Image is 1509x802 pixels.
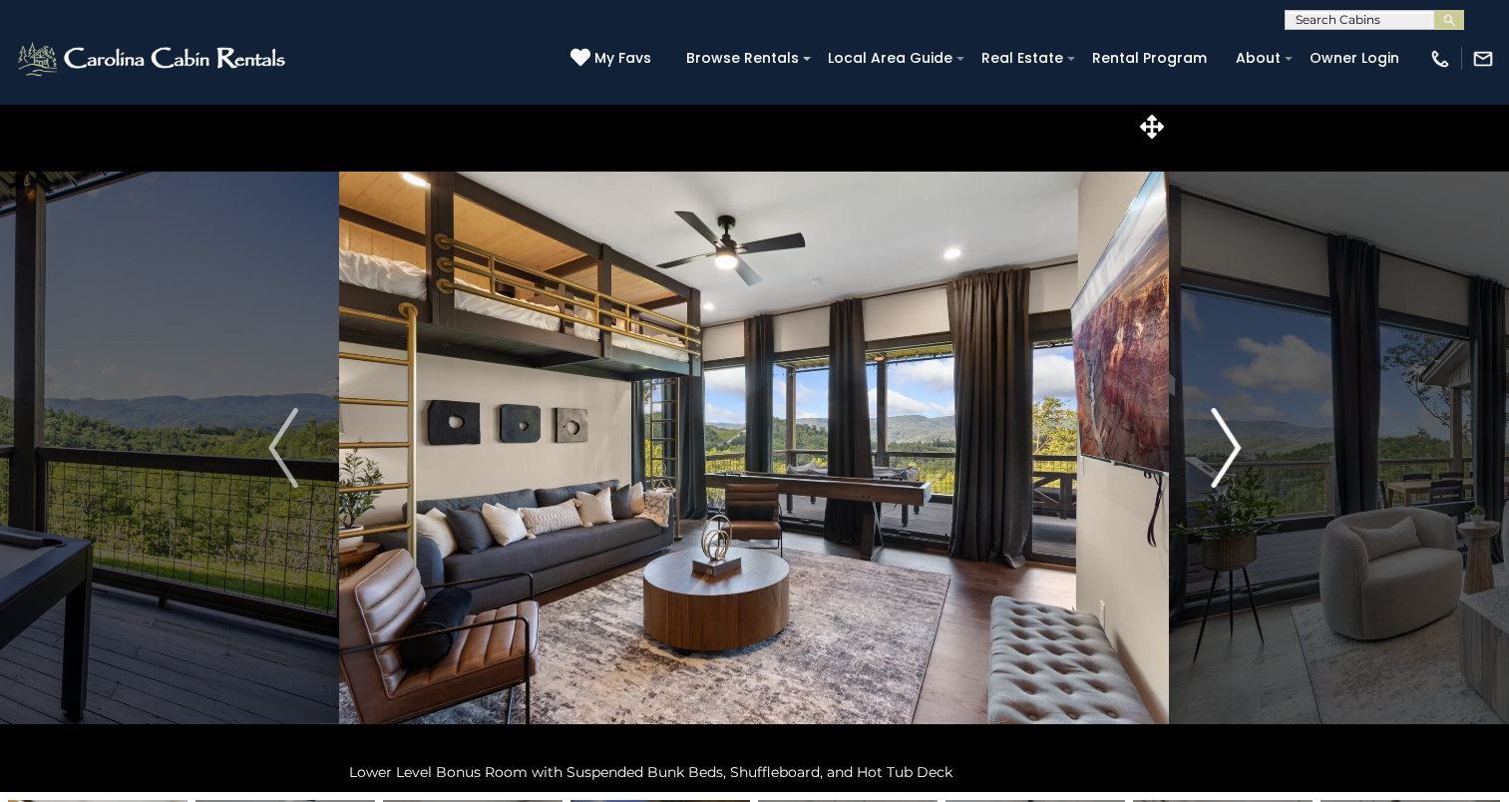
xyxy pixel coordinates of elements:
[1170,104,1282,792] button: Next
[227,104,339,792] button: Previous
[971,43,1073,74] a: Real Estate
[594,48,651,69] span: My Favs
[570,48,656,70] a: My Favs
[1300,43,1409,74] a: Owner Login
[339,752,1169,792] div: Lower Level Bonus Room with Suspended Bunk Beds, Shuffleboard, and Hot Tub Deck
[1226,43,1291,74] a: About
[1211,408,1241,488] img: arrow
[268,408,298,488] img: arrow
[1082,43,1217,74] a: Rental Program
[676,43,809,74] a: Browse Rentals
[15,39,291,79] img: White-1-2.png
[1429,48,1451,70] img: phone-regular-white.png
[818,43,962,74] a: Local Area Guide
[1472,48,1494,70] img: mail-regular-white.png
